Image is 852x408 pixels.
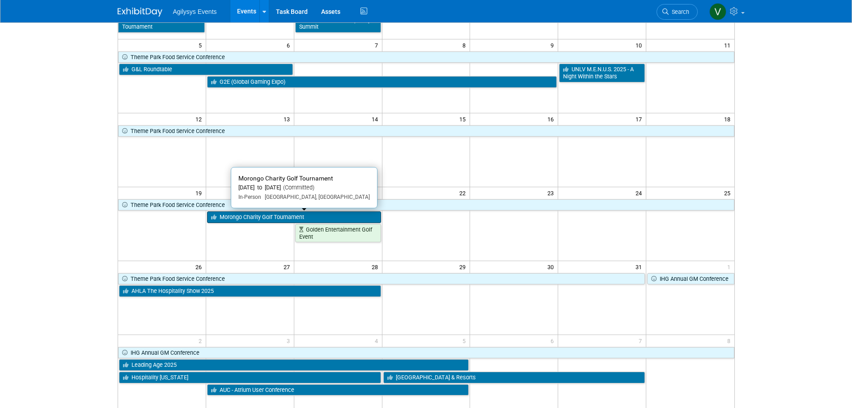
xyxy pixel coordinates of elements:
[261,194,370,200] span: [GEOGRAPHIC_DATA], [GEOGRAPHIC_DATA]
[119,372,381,383] a: Hospitality [US_STATE]
[195,261,206,272] span: 26
[723,39,734,51] span: 11
[207,211,381,223] a: Morongo Charity Golf Tournament
[635,113,646,125] span: 17
[726,261,734,272] span: 1
[726,335,734,346] span: 8
[207,76,557,88] a: G2E (Global Gaming Expo)
[118,347,734,359] a: IHG Annual GM Conference
[374,335,382,346] span: 4
[238,175,333,182] span: Morongo Charity Golf Tournament
[550,335,558,346] span: 6
[638,335,646,346] span: 7
[198,39,206,51] span: 5
[458,113,470,125] span: 15
[118,52,734,63] a: Theme Park Food Service Conference
[635,261,646,272] span: 31
[283,113,294,125] span: 13
[281,184,314,191] span: (Committed)
[286,39,294,51] span: 6
[195,187,206,198] span: 19
[635,187,646,198] span: 24
[371,113,382,125] span: 14
[295,224,381,242] a: Golden Entertainment Golf Event
[723,113,734,125] span: 18
[383,372,645,383] a: [GEOGRAPHIC_DATA] & Resorts
[207,384,469,396] a: AUC - Atrium User Conference
[647,273,734,285] a: IHG Annual GM Conference
[118,199,734,211] a: Theme Park Food Service Conference
[458,187,470,198] span: 22
[286,335,294,346] span: 3
[709,3,726,20] img: Vaitiare Munoz
[283,261,294,272] span: 27
[118,14,205,33] a: OPL Charities 2025 Golf Tournament
[238,184,370,192] div: [DATE] to [DATE]
[458,261,470,272] span: 29
[547,261,558,272] span: 30
[657,4,698,20] a: Search
[119,64,293,75] a: G&L Roundtable
[119,359,469,371] a: Leading Age 2025
[295,14,381,33] a: Destination AI Hospitality Summit
[371,261,382,272] span: 28
[547,113,558,125] span: 16
[118,273,645,285] a: Theme Park Food Service Conference
[559,64,645,82] a: UNLV M.E.N.U.S. 2025 - A Night Within the Stars
[462,39,470,51] span: 8
[723,187,734,198] span: 25
[462,335,470,346] span: 5
[547,187,558,198] span: 23
[198,335,206,346] span: 2
[118,8,162,17] img: ExhibitDay
[238,194,261,200] span: In-Person
[118,125,734,137] a: Theme Park Food Service Conference
[374,39,382,51] span: 7
[173,8,217,15] span: Agilysys Events
[669,9,689,15] span: Search
[550,39,558,51] span: 9
[119,285,381,297] a: AHLA The Hospitality Show 2025
[195,113,206,125] span: 12
[635,39,646,51] span: 10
